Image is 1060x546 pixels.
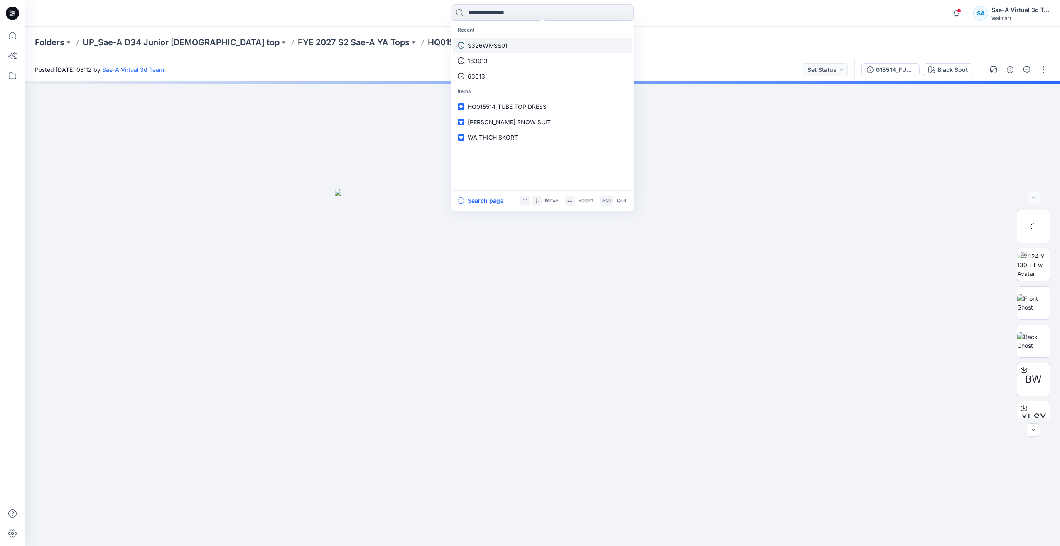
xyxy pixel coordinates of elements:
[617,197,626,205] p: Quit
[937,65,968,74] div: Black Soot
[335,189,750,546] img: eyJhbGciOiJIUzI1NiIsImtpZCI6IjAiLCJzbHQiOiJzZXMiLCJ0eXAiOiJKV1QifQ.eyJkYXRhIjp7InR5cGUiOiJzdG9yYW...
[973,6,988,21] div: SA
[861,63,920,76] button: 015514_FULL COLORWAYS
[991,5,1050,15] div: Sae-A Virtual 3d Team
[602,197,611,205] p: esc
[468,41,508,50] p: S326WK-SS01
[453,53,632,69] a: 163013
[468,72,485,81] p: 63013
[83,37,280,48] a: UP_Sae-A D34 Junior [DEMOGRAPHIC_DATA] top
[1021,410,1046,425] span: XLSX
[453,84,632,99] p: Items
[428,37,541,48] p: HQ015514_TUBE TOP DRESS
[876,65,914,74] div: 015514_FULL COLORWAYS
[1017,294,1050,312] img: Front Ghost
[468,118,551,125] span: [PERSON_NAME] SNOW SUIT
[453,22,632,38] p: Recent
[453,99,632,114] a: HQ015514_TUBE TOP DRESS
[453,114,632,130] a: [PERSON_NAME] SNOW SUIT
[468,103,547,110] span: HQ015514_TUBE TOP DRESS
[545,197,558,205] p: Move
[35,37,64,48] a: Folders
[453,38,632,53] a: S326WK-SS01
[468,134,518,141] span: WA THIGH SKORT
[102,66,164,73] a: Sae-A Virtual 3d Team
[453,130,632,145] a: WA THIGH SKORT
[923,63,973,76] button: Black Soot
[458,196,503,206] button: Search page
[453,69,632,84] a: 63013
[578,197,593,205] p: Select
[1017,332,1050,350] img: Back Ghost
[298,37,410,48] a: FYE 2027 S2 Sae-A YA Tops
[468,57,488,65] p: 163013
[1017,252,1050,278] img: 2024 Y 130 TT w Avatar
[35,65,164,74] span: Posted [DATE] 08:12 by
[991,15,1050,21] div: Walmart
[1004,63,1017,76] button: Details
[1025,372,1042,387] span: BW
